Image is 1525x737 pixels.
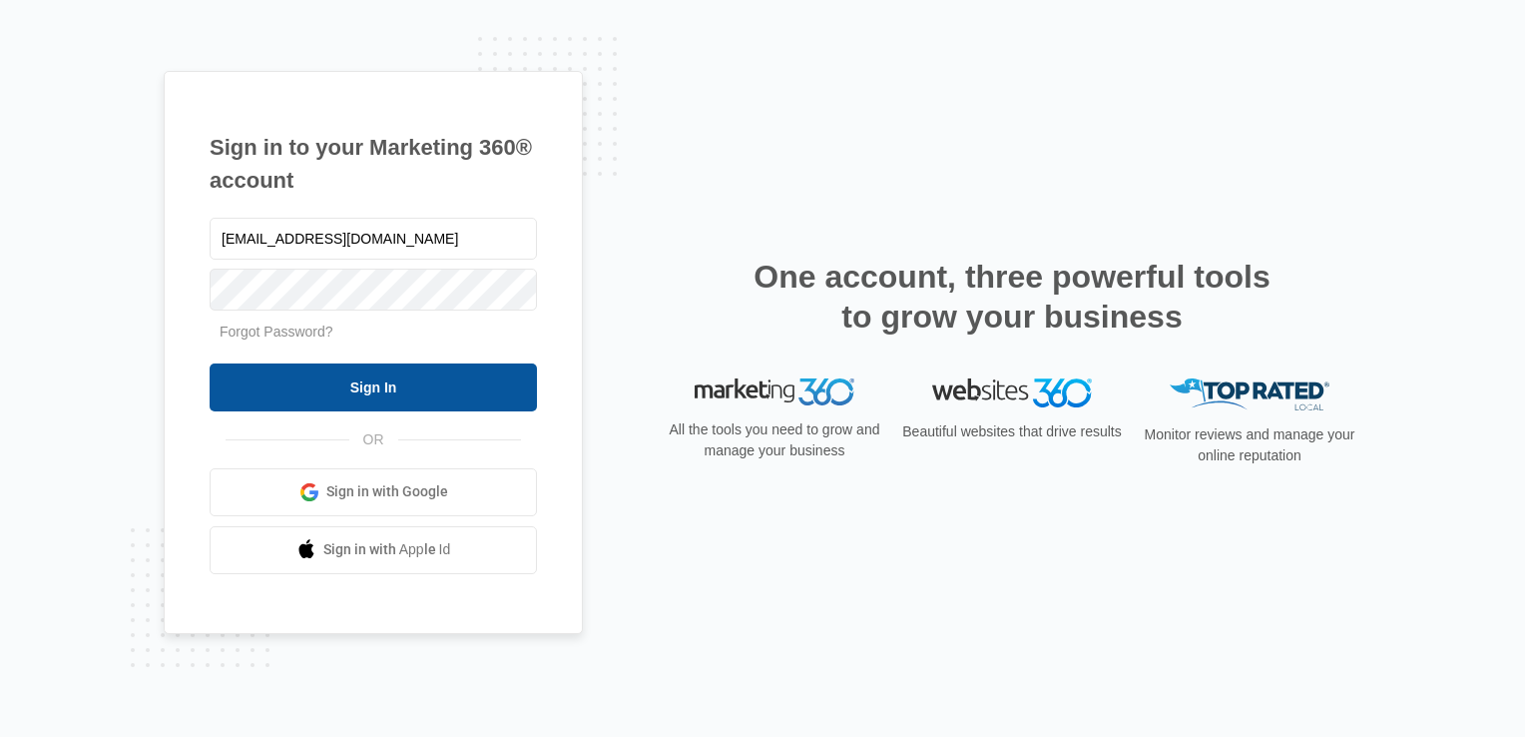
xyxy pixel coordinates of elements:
[695,378,854,406] img: Marketing 360
[210,131,537,197] h1: Sign in to your Marketing 360® account
[323,539,451,560] span: Sign in with Apple Id
[932,378,1092,407] img: Websites 360
[748,257,1276,337] h2: One account, three powerful tools to grow your business
[1138,424,1361,466] p: Monitor reviews and manage your online reputation
[663,419,886,461] p: All the tools you need to grow and manage your business
[326,481,448,502] span: Sign in with Google
[210,218,537,260] input: Email
[1170,378,1329,411] img: Top Rated Local
[220,324,333,340] a: Forgot Password?
[210,364,537,411] input: Sign In
[349,429,398,450] span: OR
[210,526,537,574] a: Sign in with Apple Id
[210,468,537,516] a: Sign in with Google
[900,421,1124,442] p: Beautiful websites that drive results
